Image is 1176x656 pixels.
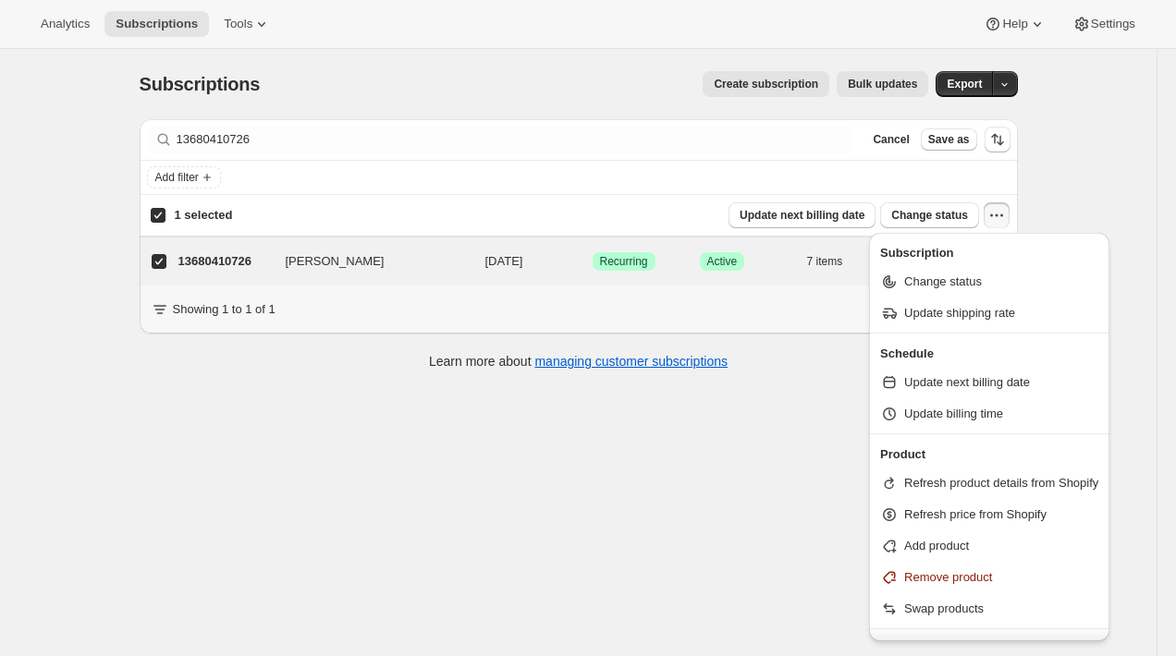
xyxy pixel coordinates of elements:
button: Help [973,11,1057,37]
button: Save as [921,128,977,151]
p: 1 selected [174,206,232,225]
button: [PERSON_NAME] [275,247,459,276]
p: Schedule [880,345,1098,363]
button: Export [936,71,993,97]
span: Refresh price from Shopify [904,507,1047,521]
span: Update billing time [904,407,1003,420]
span: Change status [891,208,968,223]
button: 7 items [807,249,864,274]
button: Update next billing date [729,202,876,228]
button: Add filter [147,166,221,188]
span: Refresh product details from Shopify [904,476,1098,490]
span: Subscriptions [140,74,261,94]
span: Add product [904,539,969,553]
span: Bulk updates [848,77,917,91]
span: Subscriptions [116,17,198,31]
span: Update next billing date [904,375,1030,389]
span: Recurring [600,254,648,269]
span: Swap products [904,601,984,615]
span: [PERSON_NAME] [286,252,385,271]
p: Product [880,445,1098,464]
p: Showing 1 to 1 of 1 [173,300,276,319]
div: 13680410726[PERSON_NAME][DATE]SuccessRecurringSuccessActive7 items$728.40 [178,249,1007,274]
span: Settings [1091,17,1135,31]
button: Tools [213,11,282,37]
button: Analytics [30,11,101,37]
span: Analytics [41,17,90,31]
p: 13680410726 [178,252,271,271]
span: Update shipping rate [904,306,1015,320]
p: Learn more about [429,352,728,371]
span: Help [1002,17,1027,31]
span: Active [707,254,738,269]
button: Change status [880,202,979,228]
span: Save as [928,132,970,147]
span: Change status [904,274,982,288]
span: Tools [224,17,252,31]
span: Add filter [155,170,199,185]
button: Bulk updates [837,71,928,97]
span: Cancel [873,132,909,147]
a: managing customer subscriptions [534,354,728,369]
p: Subscription [880,244,1098,262]
span: Create subscription [714,77,818,91]
span: Update next billing date [740,208,864,223]
span: 7 items [807,254,843,269]
span: [DATE] [485,254,523,268]
input: Filter subscribers [177,127,855,152]
span: Export [947,77,982,91]
span: Remove product [904,570,992,584]
button: Sort the results [985,127,1011,152]
button: Subscriptions [104,11,209,37]
button: Create subscription [703,71,829,97]
button: Settings [1061,11,1146,37]
button: Cancel [865,128,916,151]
